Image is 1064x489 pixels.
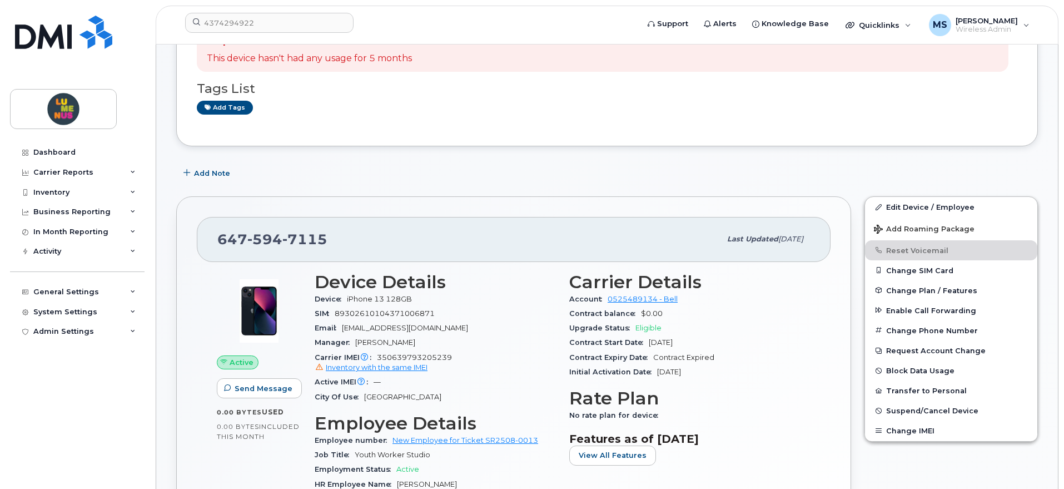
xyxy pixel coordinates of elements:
span: Job Title [315,451,355,459]
span: [PERSON_NAME] [956,16,1018,25]
a: Support [640,13,696,35]
button: Change IMEI [865,421,1037,441]
button: Block Data Usage [865,360,1037,381]
button: Request Account Change [865,340,1037,360]
h3: Carrier Details [569,272,811,292]
h3: Tags List [197,82,1017,96]
span: Contract Start Date [569,338,649,347]
a: Edit Device / Employee [865,197,1037,217]
p: This device hasn't had any usage for 5 months [207,52,412,65]
span: Enable Call Forwarding [886,306,976,314]
span: Last updated [727,235,778,243]
span: used [262,408,284,416]
button: Change SIM Card [865,260,1037,280]
span: No rate plan for device [569,411,664,419]
input: Find something... [185,13,354,33]
h3: Employee Details [315,413,556,433]
span: 0.00 Bytes [217,408,262,416]
span: Knowledge Base [762,18,829,29]
span: HR Employee Name [315,480,397,488]
div: Quicklinks [838,14,919,36]
span: Contract Expired [653,353,714,362]
button: Add Note [176,163,240,183]
span: [DATE] [649,338,673,347]
span: Send Message [235,383,292,394]
span: Add Roaming Package [874,225,974,235]
button: Transfer to Personal [865,381,1037,401]
span: included this month [217,422,300,441]
span: [PERSON_NAME] [397,480,457,488]
span: 7115 [282,231,327,248]
span: SIM [315,309,335,318]
a: New Employee for Ticket SR2508-0013 [392,436,538,444]
span: Initial Activation Date [569,368,657,376]
img: image20231002-3703462-1ig824h.jpeg [226,278,292,344]
button: Send Message [217,378,302,398]
span: Alerts [713,18,737,29]
span: Device [315,295,347,303]
span: Eligible [635,324,662,332]
span: Active IMEI [315,378,374,386]
span: Youth Worker Studio [355,451,430,459]
span: Suspend/Cancel Device [886,407,978,415]
span: Support [657,18,688,29]
span: 0.00 Bytes [217,423,259,431]
span: [PERSON_NAME] [355,338,415,347]
span: — [374,378,381,386]
span: Add Note [194,168,230,179]
button: View All Features [569,446,656,466]
button: Change Phone Number [865,320,1037,340]
span: 594 [247,231,282,248]
span: Quicklinks [859,21,899,29]
button: Change Plan / Features [865,280,1037,300]
span: 647 [217,231,327,248]
span: [EMAIL_ADDRESS][DOMAIN_NAME] [342,324,468,332]
span: Contract Expiry Date [569,353,653,362]
button: Enable Call Forwarding [865,300,1037,320]
span: Manager [315,338,355,347]
span: Change Plan / Features [886,286,977,294]
span: Employment Status [315,465,396,473]
span: Employee number [315,436,392,444]
a: Inventory with the same IMEI [315,363,427,372]
span: MS [933,18,947,32]
span: Carrier IMEI [315,353,377,362]
span: Email [315,324,342,332]
button: Add Roaming Package [865,217,1037,240]
span: 350639793205239 [315,353,556,373]
span: City Of Use [315,393,364,401]
span: $0.00 [641,309,663,318]
a: 0525489134 - Bell [608,295,678,303]
a: Knowledge Base [744,13,837,35]
span: Wireless Admin [956,25,1018,34]
span: Account [569,295,608,303]
span: Active [230,357,253,368]
span: Active [396,465,419,473]
span: Upgrade Status [569,324,635,332]
h3: Rate Plan [569,388,811,408]
span: View All Features [579,450,647,461]
span: [DATE] [778,235,803,243]
span: 89302610104371006871 [335,309,435,318]
div: Mike Sousa [921,14,1037,36]
a: Alerts [696,13,744,35]
a: Add tags [197,101,253,115]
span: [GEOGRAPHIC_DATA] [364,393,441,401]
span: Inventory with the same IMEI [326,363,427,372]
span: Contract balance [569,309,641,318]
h3: Device Details [315,272,556,292]
button: Suspend/Cancel Device [865,401,1037,421]
span: [DATE] [657,368,681,376]
span: iPhone 13 128GB [347,295,412,303]
h3: Features as of [DATE] [569,432,811,446]
button: Reset Voicemail [865,240,1037,260]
